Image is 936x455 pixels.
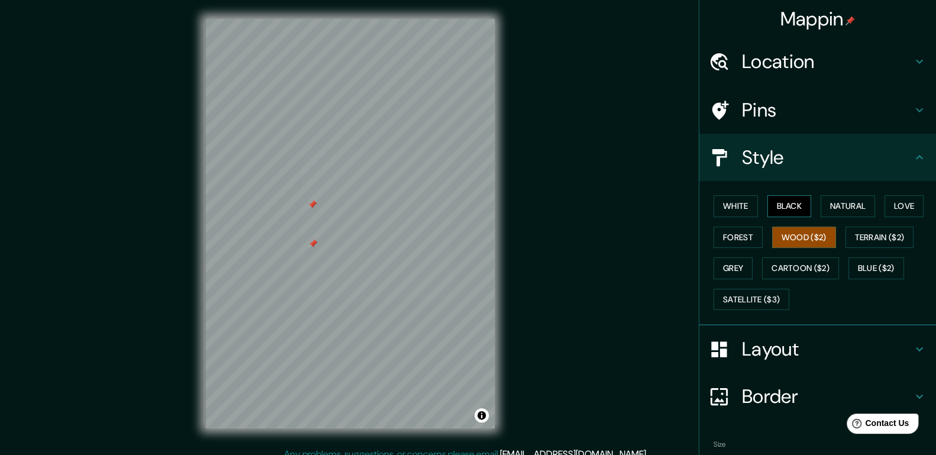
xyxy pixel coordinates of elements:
[742,146,912,169] h4: Style
[780,7,856,31] h4: Mappin
[699,38,936,85] div: Location
[699,373,936,420] div: Border
[742,337,912,361] h4: Layout
[714,227,763,249] button: Forest
[742,385,912,408] h4: Border
[821,195,875,217] button: Natural
[742,50,912,73] h4: Location
[742,98,912,122] h4: Pins
[714,195,758,217] button: White
[714,440,726,450] label: Size
[475,408,489,422] button: Toggle attribution
[205,19,495,428] canvas: Map
[848,257,904,279] button: Blue ($2)
[699,86,936,134] div: Pins
[885,195,924,217] button: Love
[767,195,812,217] button: Black
[831,409,923,442] iframe: Help widget launcher
[845,227,914,249] button: Terrain ($2)
[762,257,839,279] button: Cartoon ($2)
[845,16,855,25] img: pin-icon.png
[714,289,789,311] button: Satellite ($3)
[699,134,936,181] div: Style
[772,227,836,249] button: Wood ($2)
[714,257,753,279] button: Grey
[699,325,936,373] div: Layout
